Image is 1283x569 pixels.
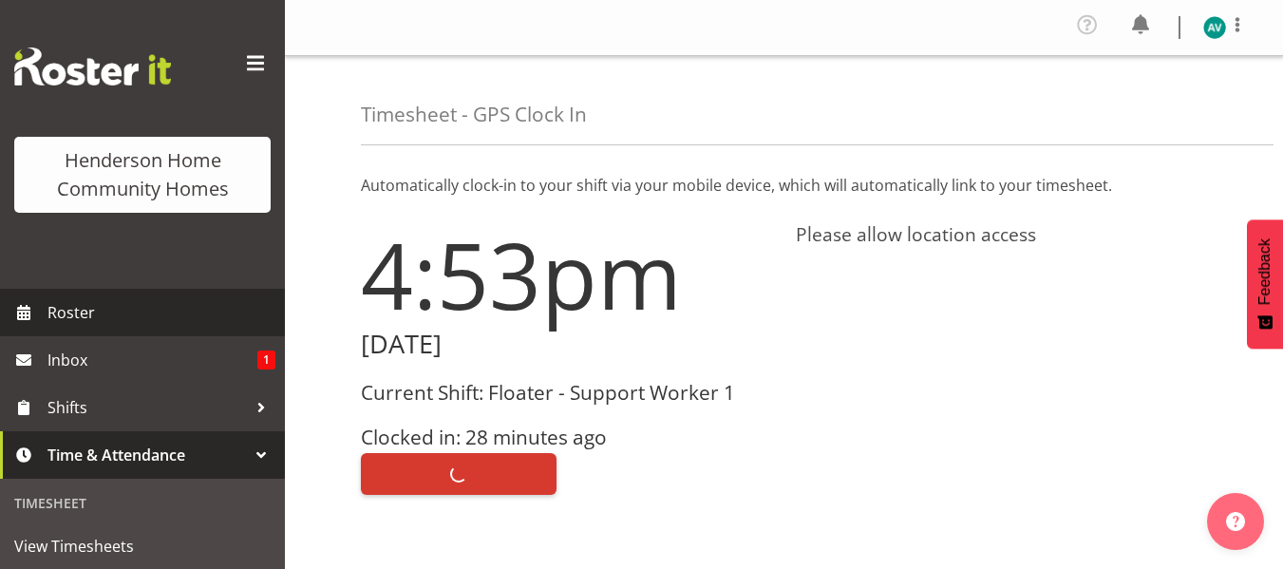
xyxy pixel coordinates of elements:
[361,104,587,125] h4: Timesheet - GPS Clock In
[47,393,247,422] span: Shifts
[796,223,1208,246] h4: Please allow location access
[14,47,171,85] img: Rosterit website logo
[1226,512,1245,531] img: help-xxl-2.png
[361,223,773,326] h1: 4:53pm
[5,484,280,522] div: Timesheet
[1256,238,1274,305] span: Feedback
[257,351,275,370] span: 1
[14,532,271,560] span: View Timesheets
[361,174,1207,197] p: Automatically clock-in to your shift via your mobile device, which will automatically link to you...
[33,146,252,203] div: Henderson Home Community Homes
[1247,219,1283,349] button: Feedback - Show survey
[47,346,257,374] span: Inbox
[47,298,275,327] span: Roster
[1203,16,1226,39] img: asiasiga-vili8528.jpg
[361,330,773,359] h2: [DATE]
[361,382,773,404] h3: Current Shift: Floater - Support Worker 1
[361,427,773,448] h3: Clocked in: 28 minutes ago
[47,441,247,469] span: Time & Attendance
